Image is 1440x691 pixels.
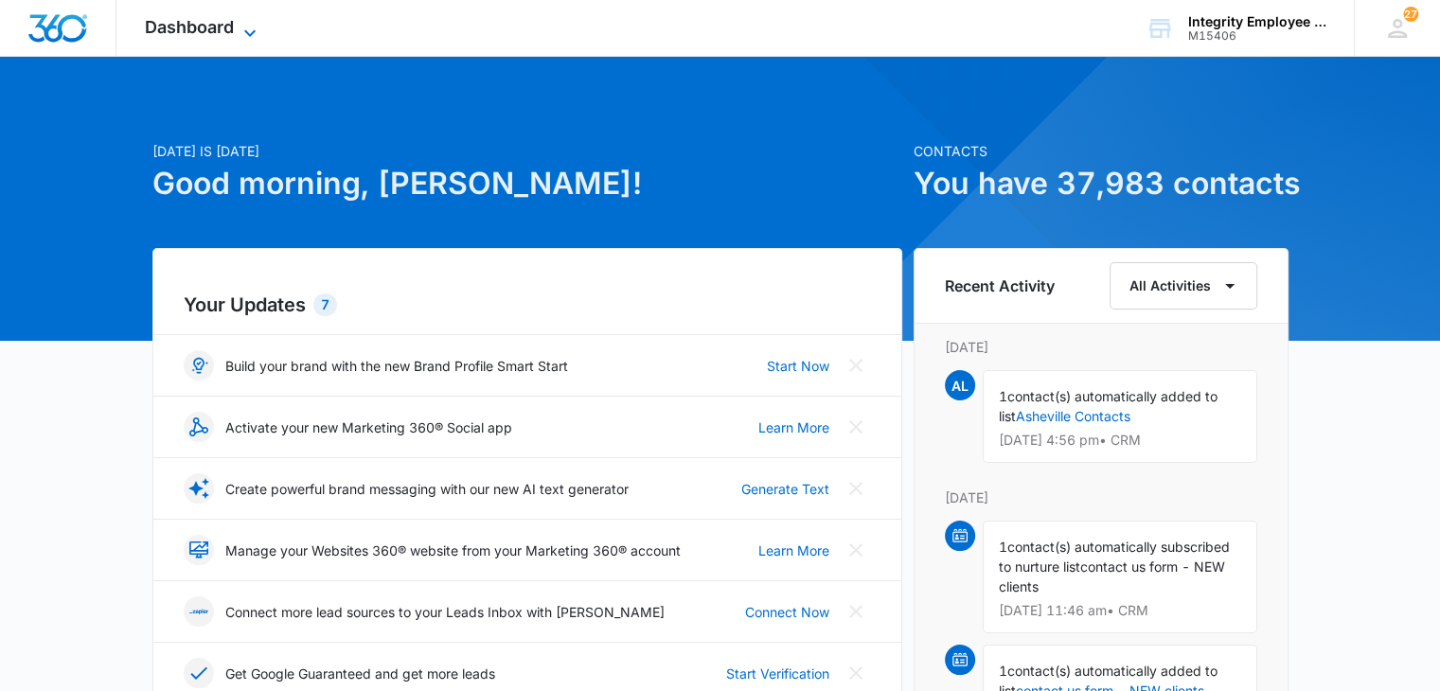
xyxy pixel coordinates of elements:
span: contact(s) automatically subscribed to nurture list [999,539,1230,575]
span: 1 [999,663,1007,679]
button: Close [841,473,871,504]
span: 1 [999,388,1007,404]
p: Activate your new Marketing 360® Social app [225,417,512,437]
span: Dashboard [145,17,234,37]
button: Close [841,658,871,688]
p: Contacts [914,141,1289,161]
p: [DATE] [945,337,1257,357]
h1: Good morning, [PERSON_NAME]! [152,161,902,206]
a: Asheville Contacts [1016,408,1130,424]
a: Generate Text [741,479,829,499]
span: contact us form - NEW clients [999,558,1225,594]
a: Learn More [758,417,829,437]
p: [DATE] [945,487,1257,507]
h6: Recent Activity [945,275,1055,297]
button: Close [841,412,871,442]
p: [DATE] 11:46 am • CRM [999,604,1241,617]
a: Start Verification [726,664,829,683]
div: notifications count [1403,7,1418,22]
span: contact(s) automatically added to list [999,388,1218,424]
button: Close [841,350,871,381]
h1: You have 37,983 contacts [914,161,1289,206]
a: Learn More [758,540,829,560]
p: Get Google Guaranteed and get more leads [225,664,495,683]
p: Manage your Websites 360® website from your Marketing 360® account [225,540,681,560]
p: [DATE] is [DATE] [152,141,902,161]
button: Close [841,596,871,627]
span: 1 [999,539,1007,555]
span: AL [945,370,975,400]
a: Start Now [767,356,829,376]
div: account id [1188,29,1326,43]
button: All Activities [1110,262,1257,310]
button: Close [841,535,871,565]
div: 7 [313,293,337,316]
p: [DATE] 4:56 pm • CRM [999,434,1241,447]
p: Connect more lead sources to your Leads Inbox with [PERSON_NAME] [225,602,665,622]
p: Create powerful brand messaging with our new AI text generator [225,479,629,499]
span: 27 [1403,7,1418,22]
a: Connect Now [745,602,829,622]
p: Build your brand with the new Brand Profile Smart Start [225,356,568,376]
h2: Your Updates [184,291,871,319]
div: account name [1188,14,1326,29]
